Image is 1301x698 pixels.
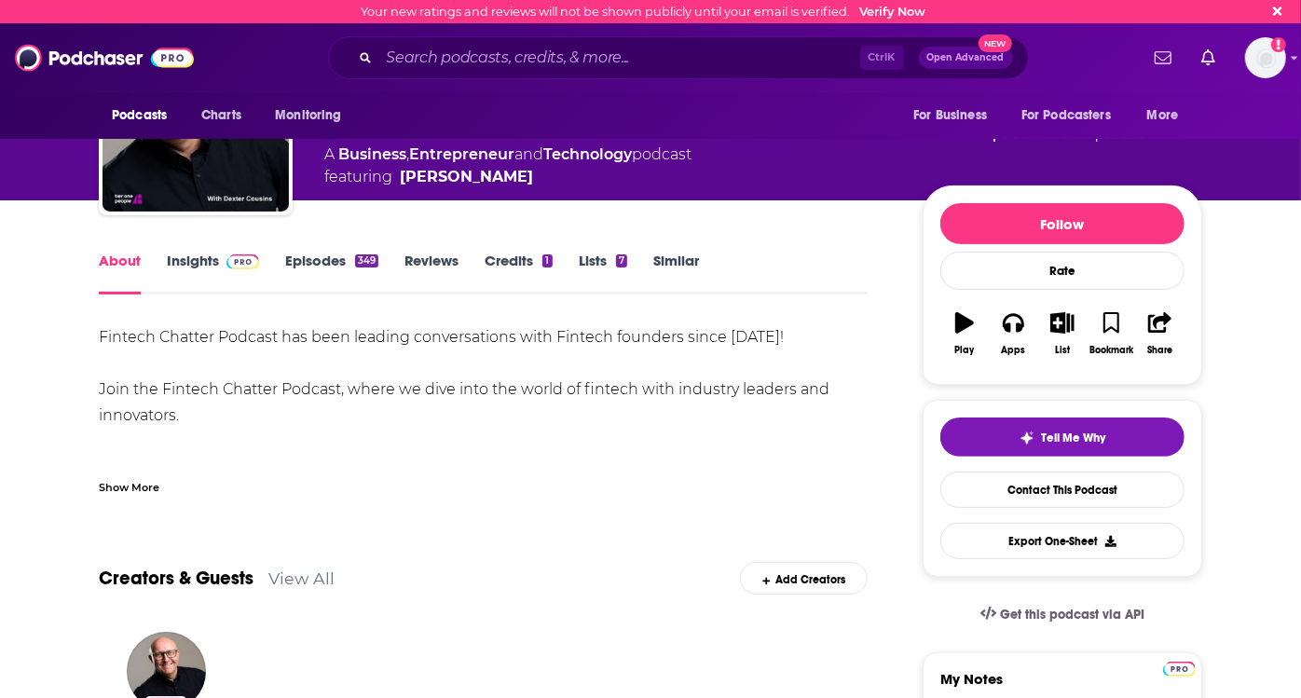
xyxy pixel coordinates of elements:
img: Podchaser - Follow, Share and Rate Podcasts [15,40,194,75]
span: featuring [324,166,692,188]
span: Charts [201,103,241,129]
div: Apps [1002,345,1026,356]
a: About [99,252,141,294]
button: Play [940,300,989,367]
div: A podcast [324,144,692,188]
span: , [406,145,409,163]
a: Contact This Podcast [940,472,1185,508]
div: 1 [542,254,552,267]
div: Share [1147,345,1172,356]
span: For Business [913,103,987,129]
div: Bookmark [1089,345,1133,356]
img: Podchaser Pro [226,254,259,269]
button: List [1038,300,1087,367]
a: Charts [189,98,253,133]
a: Get this podcast via API [965,592,1159,637]
div: List [1055,345,1070,356]
button: open menu [1134,98,1202,133]
button: open menu [1009,98,1138,133]
a: Dexter Cousins [400,166,533,188]
span: Tell Me Why [1042,431,1106,445]
button: open menu [99,98,191,133]
a: Verify Now [860,5,926,19]
div: 349 [355,254,378,267]
a: Similar [653,252,699,294]
span: New [979,34,1012,52]
div: Play [955,345,975,356]
span: Logged in as Citichaser [1245,37,1286,78]
a: Technology [543,145,632,163]
button: Export One-Sheet [940,523,1185,559]
button: Bookmark [1087,300,1135,367]
button: Share [1136,300,1185,367]
span: More [1147,103,1179,129]
a: Show notifications dropdown [1147,42,1179,74]
button: Follow [940,203,1185,244]
button: tell me why sparkleTell Me Why [940,417,1185,457]
img: tell me why sparkle [1020,431,1034,445]
button: Open AdvancedNew [919,47,1013,69]
svg: Email not verified [1271,37,1286,52]
a: InsightsPodchaser Pro [167,252,259,294]
button: open menu [262,98,365,133]
a: Episodes349 [285,252,378,294]
input: Search podcasts, credits, & more... [379,43,860,73]
span: Get this podcast via API [1000,607,1144,623]
a: Reviews [404,252,459,294]
div: Your new ratings and reviews will not be shown publicly until your email is verified. [362,5,926,19]
a: View All [268,568,335,588]
span: and [514,145,543,163]
a: Pro website [1163,659,1196,677]
span: Monitoring [275,103,341,129]
div: Add Creators [740,562,868,595]
span: Ctrl K [860,46,904,70]
span: For Podcasters [1021,103,1111,129]
a: Show notifications dropdown [1194,42,1223,74]
span: Podcasts [112,103,167,129]
img: User Profile [1245,37,1286,78]
a: Credits1 [485,252,552,294]
button: open menu [900,98,1010,133]
a: Creators & Guests [99,567,253,590]
img: Podchaser Pro [1163,662,1196,677]
span: Open Advanced [927,53,1005,62]
a: Lists7 [579,252,627,294]
a: Business [338,145,406,163]
div: Rate [940,252,1185,290]
div: Search podcasts, credits, & more... [328,36,1029,79]
a: Entrepreneur [409,145,514,163]
div: 7 [616,254,627,267]
button: Apps [989,300,1037,367]
button: Show profile menu [1245,37,1286,78]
